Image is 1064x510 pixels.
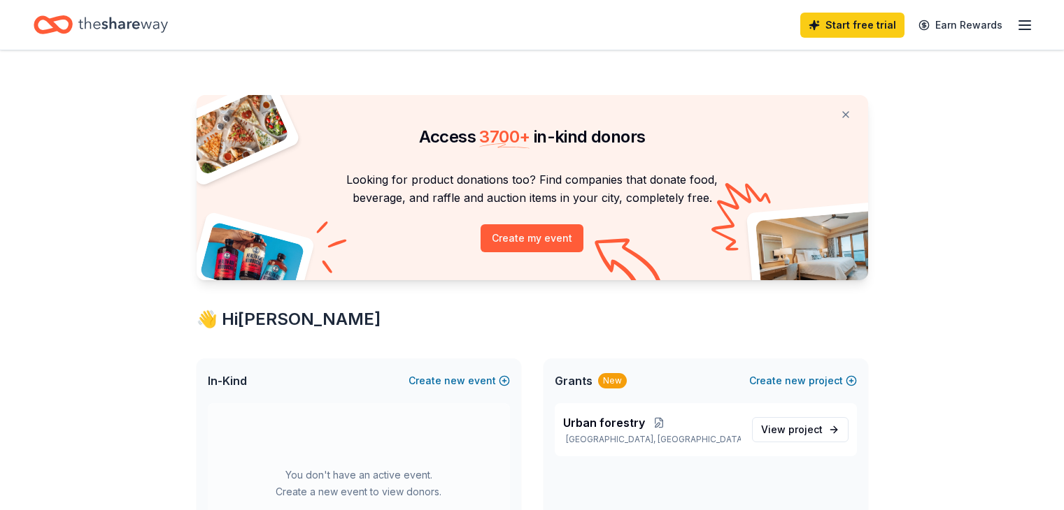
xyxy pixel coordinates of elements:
[749,372,857,389] button: Createnewproject
[785,372,806,389] span: new
[800,13,905,38] a: Start free trial
[788,423,823,435] span: project
[752,417,849,442] a: View project
[479,126,530,147] span: 3700 +
[444,372,465,389] span: new
[180,87,290,176] img: Pizza
[598,373,627,388] div: New
[208,372,247,389] span: In-Kind
[409,372,510,389] button: Createnewevent
[213,170,851,207] p: Looking for product donations too? Find companies that donate food, beverage, and raffle and auct...
[761,421,823,438] span: View
[34,8,168,41] a: Home
[481,224,583,252] button: Create my event
[563,414,645,431] span: Urban forestry
[910,13,1011,38] a: Earn Rewards
[595,238,665,291] img: Curvy arrow
[563,434,741,445] p: [GEOGRAPHIC_DATA], [GEOGRAPHIC_DATA]
[555,372,593,389] span: Grants
[419,126,646,147] span: Access in-kind donors
[197,308,868,330] div: 👋 Hi [PERSON_NAME]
